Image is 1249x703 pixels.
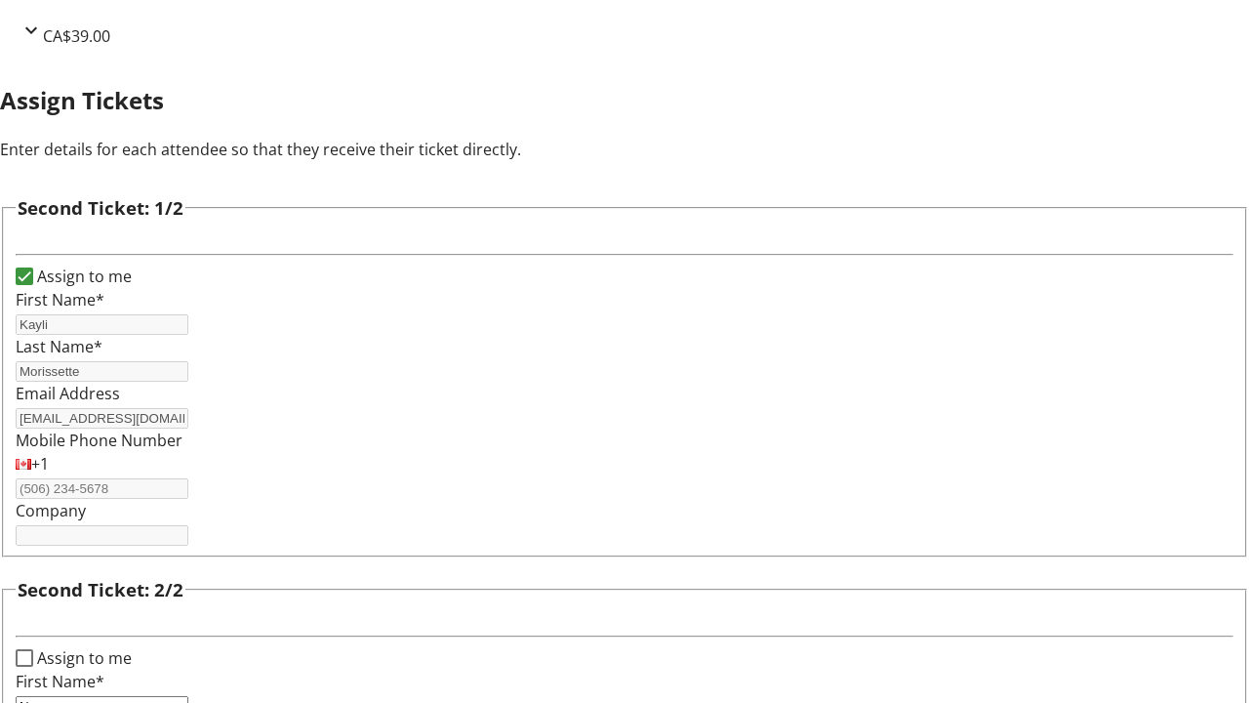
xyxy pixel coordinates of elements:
[16,289,104,310] label: First Name*
[33,265,132,288] label: Assign to me
[18,576,183,603] h3: Second Ticket: 2/2
[33,646,132,670] label: Assign to me
[16,500,86,521] label: Company
[16,383,120,404] label: Email Address
[16,478,188,499] input: (506) 234-5678
[16,671,104,692] label: First Name*
[43,25,110,47] span: CA$39.00
[18,194,183,222] h3: Second Ticket: 1/2
[16,430,182,451] label: Mobile Phone Number
[16,336,102,357] label: Last Name*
